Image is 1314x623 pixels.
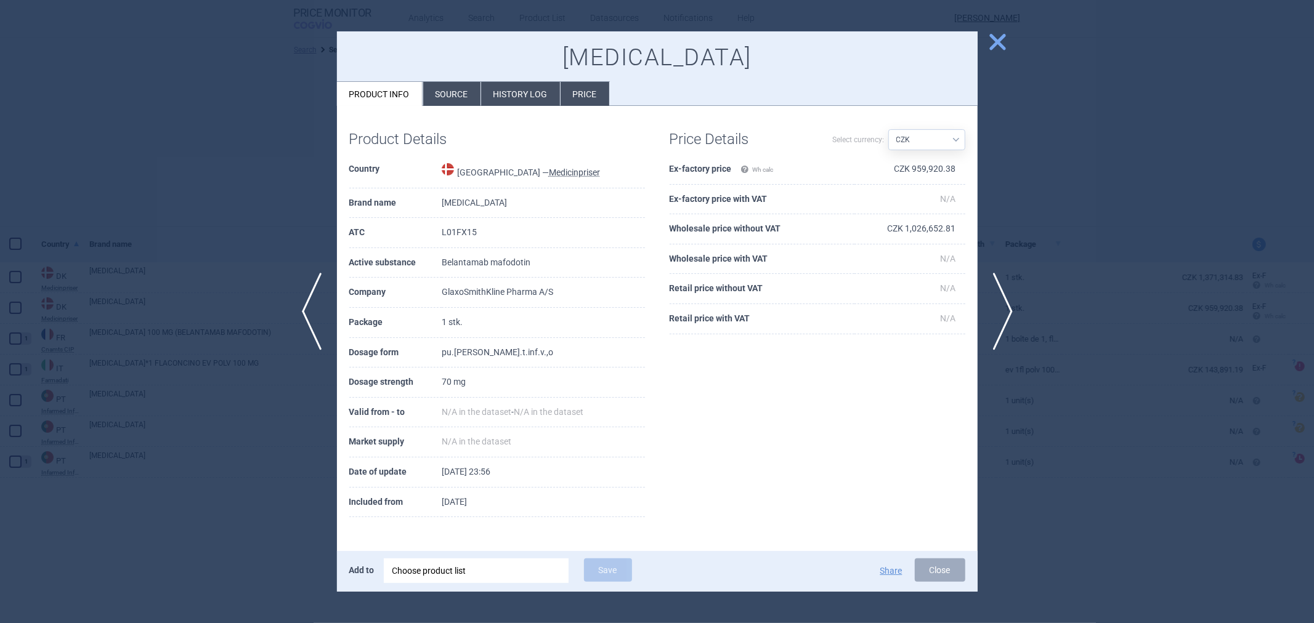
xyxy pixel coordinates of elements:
[442,457,645,488] td: [DATE] 23:56
[941,254,956,263] span: N/A
[442,218,645,248] td: L01FX15
[514,407,583,417] span: N/A in the dataset
[442,398,645,428] td: -
[670,214,854,244] th: Wholesale price without VAT
[442,338,645,368] td: pu.[PERSON_NAME].t.inf.v.,o
[442,248,645,278] td: Belantamab mafodotin
[349,155,442,188] th: Country
[549,167,600,177] abbr: Medicinpriser — Danish Medicine Agency. Erhverv Medicinpriser database for bussines.
[349,398,442,428] th: Valid from - to
[349,131,497,148] h1: Product Details
[481,82,560,106] li: History log
[915,558,965,582] button: Close
[670,155,854,185] th: Ex-factory price
[442,436,511,446] span: N/A in the dataset
[349,308,442,338] th: Package
[584,558,632,582] button: Save
[349,188,442,219] th: Brand name
[941,194,956,204] span: N/A
[349,427,442,457] th: Market supply
[833,129,885,150] label: Select currency:
[740,166,774,173] span: Wh calc
[442,407,511,417] span: N/A in the dataset
[349,457,442,488] th: Date of update
[349,218,442,248] th: ATC
[442,278,645,308] td: GlaxoSmithKline Pharma A/S
[442,155,645,188] td: [GEOGRAPHIC_DATA] —
[423,82,481,106] li: Source
[349,248,442,278] th: Active substance
[670,274,854,304] th: Retail price without VAT
[349,338,442,368] th: Dosage form
[854,214,965,244] td: CZK 1,026,652.81
[442,308,645,338] td: 1 stk.
[392,558,560,583] div: Choose product list
[670,131,817,148] h1: Price Details
[349,488,442,518] th: Included from
[442,488,645,518] td: [DATE]
[854,155,965,185] td: CZK 959,920.38
[349,368,442,398] th: Dosage strength
[670,304,854,334] th: Retail price with VAT
[349,44,965,72] h1: [MEDICAL_DATA]
[442,163,454,175] img: Denmark
[941,283,956,293] span: N/A
[349,278,442,308] th: Company
[561,82,609,106] li: Price
[337,82,423,106] li: Product info
[670,244,854,275] th: Wholesale price with VAT
[349,558,375,582] p: Add to
[442,368,645,398] td: 70 mg
[384,558,569,583] div: Choose product list
[442,188,645,219] td: [MEDICAL_DATA]
[941,313,956,323] span: N/A
[880,566,902,575] button: Share
[670,185,854,215] th: Ex-factory price with VAT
